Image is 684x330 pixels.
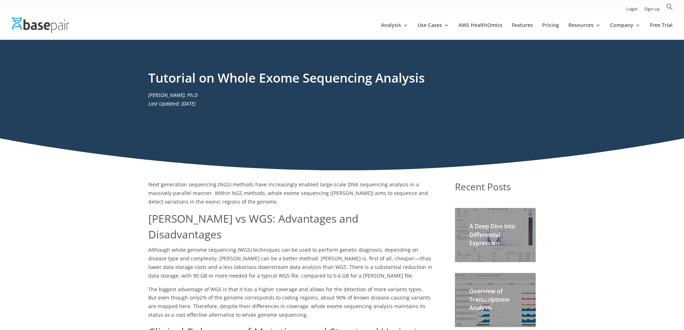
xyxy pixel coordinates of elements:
[414,255,419,262] span: —
[148,92,197,98] em: [PERSON_NAME], Ph.D
[459,23,502,39] a: AWS HealthOmics
[418,23,449,39] a: Use Cases
[148,100,195,107] em: Last Updated: [DATE]
[469,222,521,251] h2: A Deep Dive Into Differential Expression
[568,23,601,39] a: Resources
[148,255,432,279] span: has lower data storage costs and a less laborious downstream data analysis than WGS. There is a s...
[626,7,638,14] a: Login
[148,246,423,262] span: Although whole genome sequencing (WGS) techniques can be used to perform genetic diagnosis, depen...
[455,180,536,197] h1: Recent Posts
[644,7,660,14] a: Sign up
[381,23,408,39] a: Analysis
[469,287,521,316] h2: Overview of Transcriptome Analysis
[666,3,673,14] a: Search Icon Link
[666,3,673,10] svg: Search
[148,211,434,246] h1: [PERSON_NAME] vs WGS: Advantages and Disadvantages
[148,286,424,301] span: The biggest advantage of WGS is that it has a higher coverage and allows for the detection of mor...
[148,294,431,318] span: 2% of the genome corresponds to coding regions, about 90% of known disease-causing variants are m...
[148,181,428,205] span: Next generation sequencing (NGS) methods have increasingly enabled large-scale DNA sequencing ana...
[512,23,533,39] a: Features
[148,69,536,91] h1: Tutorial on Whole Exome Sequencing Analysis
[12,17,69,33] img: Basepair
[610,23,641,39] a: Company
[650,23,673,39] a: Free Trial
[542,23,559,39] a: Pricing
